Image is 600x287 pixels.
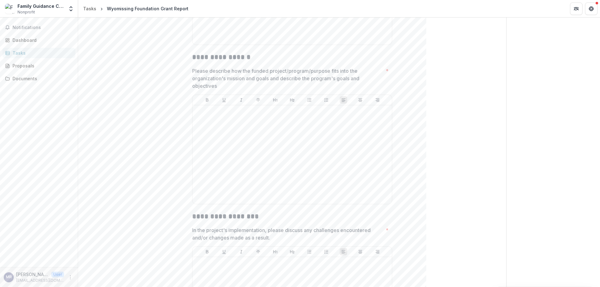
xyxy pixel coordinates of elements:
[272,248,279,255] button: Heading 1
[322,96,330,104] button: Ordered List
[16,271,49,278] p: [PERSON_NAME]
[237,248,245,255] button: Italicize
[254,248,262,255] button: Strike
[306,96,313,104] button: Bullet List
[83,5,96,12] div: Tasks
[254,96,262,104] button: Strike
[288,96,296,104] button: Heading 2
[374,248,381,255] button: Align Right
[67,2,75,15] button: Open entity switcher
[220,96,228,104] button: Underline
[357,96,364,104] button: Align Center
[2,35,75,45] a: Dashboard
[374,96,381,104] button: Align Right
[220,248,228,255] button: Underline
[6,275,12,279] div: Megan Roswick
[12,50,70,56] div: Tasks
[192,226,383,241] p: In the project's implementation, please discuss any challenges encountered and/or changes made as...
[570,2,582,15] button: Partners
[357,248,364,255] button: Align Center
[2,22,75,32] button: Notifications
[340,248,347,255] button: Align Left
[322,248,330,255] button: Ordered List
[17,3,64,9] div: Family Guidance Center
[2,61,75,71] a: Proposals
[12,25,73,30] span: Notifications
[12,62,70,69] div: Proposals
[237,96,245,104] button: Italicize
[306,248,313,255] button: Bullet List
[272,96,279,104] button: Heading 1
[81,4,191,13] nav: breadcrumb
[192,67,383,90] p: Please describe how the funded project/program/purpose fits into the organization's mission and g...
[2,48,75,58] a: Tasks
[51,272,64,277] p: User
[5,4,15,14] img: Family Guidance Center
[585,2,597,15] button: Get Help
[67,274,74,281] button: More
[288,248,296,255] button: Heading 2
[16,278,64,283] p: [EMAIL_ADDRESS][DOMAIN_NAME]
[81,4,99,13] a: Tasks
[12,75,70,82] div: Documents
[203,96,211,104] button: Bold
[12,37,70,43] div: Dashboard
[2,73,75,84] a: Documents
[340,96,347,104] button: Align Left
[17,9,35,15] span: Nonprofit
[203,248,211,255] button: Bold
[107,5,188,12] div: Wyomissing Foundation Grant Report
